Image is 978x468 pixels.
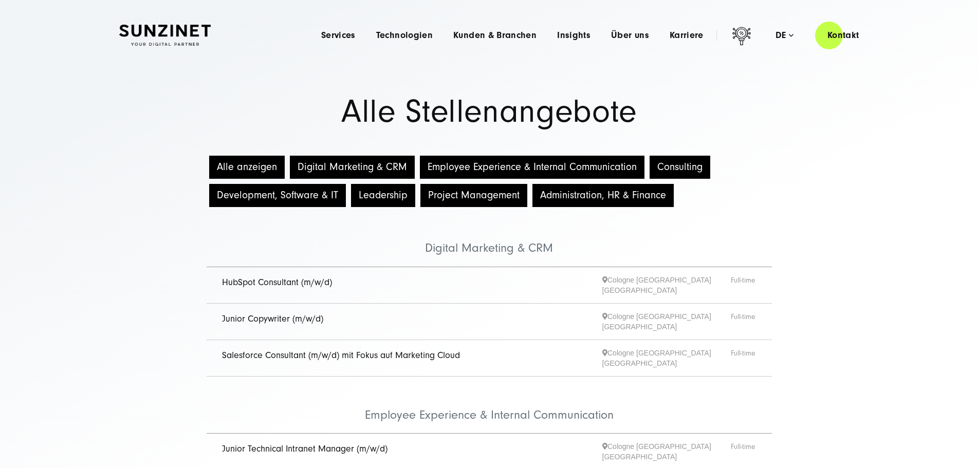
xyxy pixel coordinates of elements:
span: Full-time [731,348,756,368]
span: Cologne [GEOGRAPHIC_DATA] [GEOGRAPHIC_DATA] [602,441,731,462]
a: HubSpot Consultant (m/w/d) [222,277,332,288]
li: Digital Marketing & CRM [207,210,772,267]
span: Full-time [731,275,756,295]
a: Kontakt [815,21,872,50]
h1: Alle Stellenangebote [119,96,859,127]
button: Alle anzeigen [209,156,285,179]
img: SUNZINET Full Service Digital Agentur [119,25,211,46]
div: de [776,30,794,41]
button: Employee Experience & Internal Communication [420,156,644,179]
a: Technologien [376,30,433,41]
span: Cologne [GEOGRAPHIC_DATA] [GEOGRAPHIC_DATA] [602,275,731,295]
button: Digital Marketing & CRM [290,156,415,179]
button: Administration, HR & Finance [532,184,674,207]
button: Development, Software & IT [209,184,346,207]
a: Junior Copywriter (m/w/d) [222,313,323,324]
span: Cologne [GEOGRAPHIC_DATA] [GEOGRAPHIC_DATA] [602,311,731,332]
a: Junior Technical Intranet Manager (m/w/d) [222,443,387,454]
span: Cologne [GEOGRAPHIC_DATA] [GEOGRAPHIC_DATA] [602,348,731,368]
span: Full-time [731,441,756,462]
button: Leadership [351,184,415,207]
button: Consulting [650,156,710,179]
span: Full-time [731,311,756,332]
a: Über uns [611,30,649,41]
li: Employee Experience & Internal Communication [207,377,772,434]
a: Karriere [670,30,704,41]
a: Salesforce Consultant (m/w/d) mit Fokus auf Marketing Cloud [222,350,460,361]
a: Services [321,30,356,41]
a: Insights [557,30,591,41]
a: Kunden & Branchen [453,30,537,41]
button: Project Management [420,184,527,207]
